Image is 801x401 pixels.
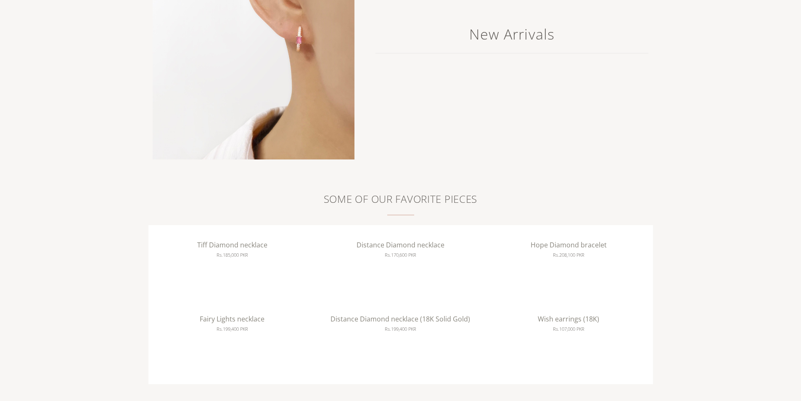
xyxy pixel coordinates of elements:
a: Hope Diamond bracelet [531,240,607,250]
a: Distance Diamond necklace (18K Solid Gold) [316,300,484,307]
a: Fairy Lights necklace [148,300,317,307]
a: Distance Diamond necklace [316,226,484,233]
a: Wish earrings (18K) [538,314,599,324]
span: Rs.199,400 PKR [385,324,416,334]
a: Distance Diamond necklace (18K Solid Gold) [330,314,470,324]
span: Rs.170,600 PKR [385,250,416,260]
a: Wish earrings (18K) [484,300,653,307]
a: New Arrivals [375,15,649,53]
a: Tiff Diamond necklace [197,240,267,250]
span: Rs.199,400 PKR [217,324,248,334]
span: Rs.185,000 PKR [217,250,248,260]
a: Hope Diamond bracelet [484,226,653,233]
a: Fairy Lights necklace [200,314,264,324]
a: Distance Diamond necklace [357,240,444,250]
a: SOME OF OUR FAVORITE PIECES [324,192,477,205]
span: Rs.107,000 PKR [553,324,584,334]
a: Tiff Diamond necklace [148,226,317,233]
span: Rs.208,100 PKR [553,250,584,260]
